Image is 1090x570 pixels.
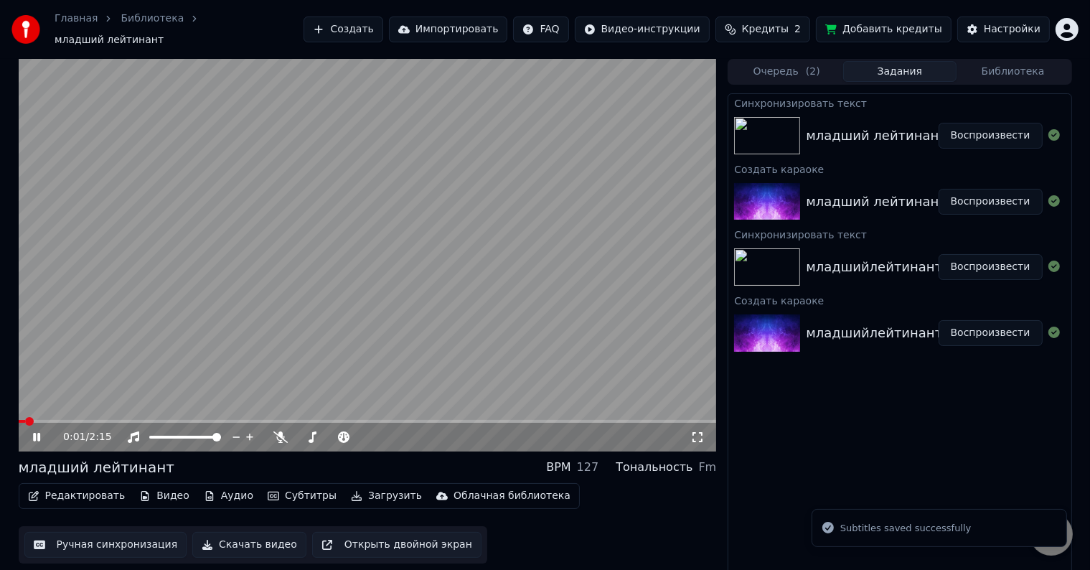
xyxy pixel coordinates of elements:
[816,17,952,42] button: Добавить кредиты
[262,486,342,506] button: Субтитры
[728,94,1071,111] div: Синхронизировать текст
[728,291,1071,309] div: Создать караоке
[939,254,1043,280] button: Воспроизвести
[957,61,1070,82] button: Библиотека
[19,457,174,477] div: младший лейтинант
[742,22,789,37] span: Кредиты
[55,11,304,47] nav: breadcrumb
[728,160,1071,177] div: Создать караоке
[55,33,164,47] span: младший лейтинант
[730,61,843,82] button: Очередь
[24,532,187,558] button: Ручная синхронизация
[133,486,195,506] button: Видео
[304,17,382,42] button: Создать
[198,486,259,506] button: Аудио
[312,532,481,558] button: Открыть двойной экран
[939,320,1043,346] button: Воспроизвести
[840,521,971,536] div: Subtitles saved successfully
[121,11,184,26] a: Библиотека
[728,225,1071,243] div: Синхронизировать текст
[513,17,568,42] button: FAQ
[55,11,98,26] a: Главная
[843,61,957,82] button: Задания
[11,15,40,44] img: youka
[89,430,111,444] span: 2:15
[389,17,508,42] button: Импортировать
[454,489,570,503] div: Облачная библиотека
[984,22,1040,37] div: Настройки
[957,17,1050,42] button: Настройки
[806,323,942,343] div: младшийлейтинант
[575,17,710,42] button: Видео-инструкции
[939,189,1043,215] button: Воспроизвести
[806,65,820,79] span: ( 2 )
[699,459,717,476] div: Fm
[794,22,801,37] span: 2
[63,430,85,444] span: 0:01
[715,17,810,42] button: Кредиты2
[577,459,599,476] div: 127
[806,192,946,212] div: младший лейтинант
[806,126,946,146] div: младший лейтинант
[345,486,428,506] button: Загрузить
[806,257,942,277] div: младшийлейтинант
[546,459,570,476] div: BPM
[22,486,131,506] button: Редактировать
[939,123,1043,149] button: Воспроизвести
[616,459,692,476] div: Тональность
[192,532,306,558] button: Скачать видео
[63,430,98,444] div: /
